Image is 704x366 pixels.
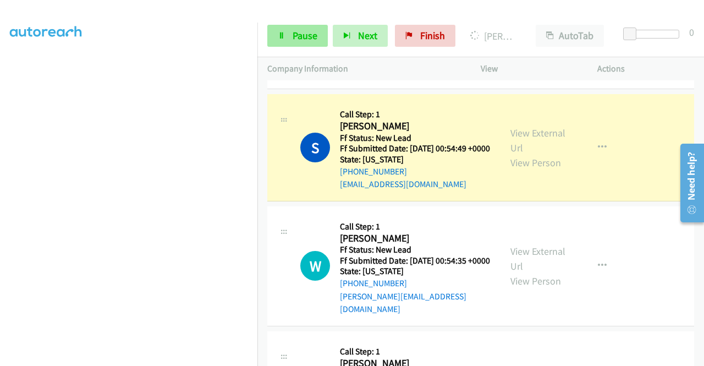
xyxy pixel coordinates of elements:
span: Next [358,29,377,42]
h5: Ff Status: New Lead [340,244,491,255]
p: Actions [597,62,694,75]
button: AutoTab [536,25,604,47]
h5: Ff Submitted Date: [DATE] 00:54:49 +0000 [340,143,490,154]
h5: Call Step: 1 [340,346,490,357]
p: View [481,62,577,75]
a: Pause [267,25,328,47]
button: Next [333,25,388,47]
h5: State: [US_STATE] [340,266,491,277]
h5: Call Step: 1 [340,109,490,120]
a: View Person [510,275,561,287]
h1: W [300,251,330,281]
h5: Call Step: 1 [340,221,491,232]
iframe: Resource Center [673,139,704,227]
div: The call is yet to be attempted [300,251,330,281]
a: Finish [395,25,455,47]
a: View External Url [510,127,565,154]
a: View External Url [510,245,565,272]
h5: Ff Status: New Lead [340,133,490,144]
div: Delay between calls (in seconds) [629,30,679,39]
h2: [PERSON_NAME] [340,120,490,133]
p: Company Information [267,62,461,75]
h2: [PERSON_NAME] [340,232,491,245]
p: [PERSON_NAME] [470,29,516,43]
a: [PHONE_NUMBER] [340,166,407,177]
h5: Ff Submitted Date: [DATE] 00:54:35 +0000 [340,255,491,266]
div: 0 [689,25,694,40]
a: [PERSON_NAME][EMAIL_ADDRESS][DOMAIN_NAME] [340,291,466,315]
span: Finish [420,29,445,42]
a: [PHONE_NUMBER] [340,278,407,288]
a: View Person [510,156,561,169]
h5: State: [US_STATE] [340,154,490,165]
span: Pause [293,29,317,42]
h1: S [300,133,330,162]
a: [EMAIL_ADDRESS][DOMAIN_NAME] [340,179,466,189]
